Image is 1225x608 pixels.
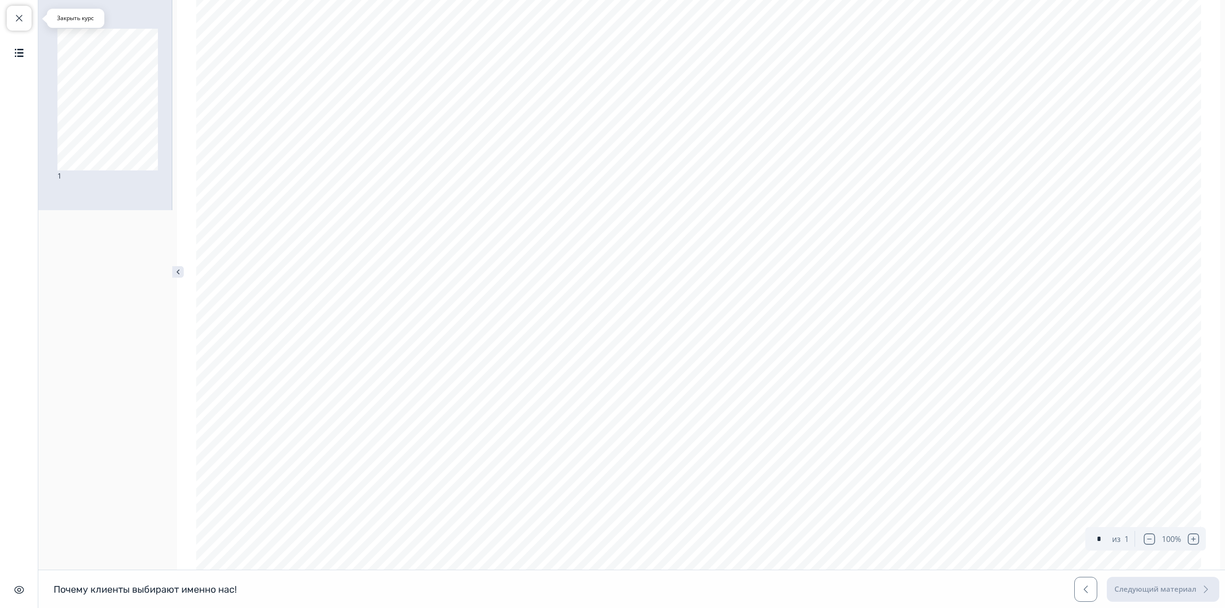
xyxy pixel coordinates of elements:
h1: Почему клиенты выбирают именно нас! [54,583,237,596]
div: 1 [1125,533,1129,545]
div: 1 [57,29,153,181]
button: Закрыть курс [7,6,32,31]
div: 100 % [1162,533,1181,545]
img: Содержание [13,47,25,58]
p: Закрыть курс [53,14,99,22]
img: close [172,266,184,278]
div: из [1112,533,1121,545]
img: Скрыть интерфейс [13,584,25,596]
